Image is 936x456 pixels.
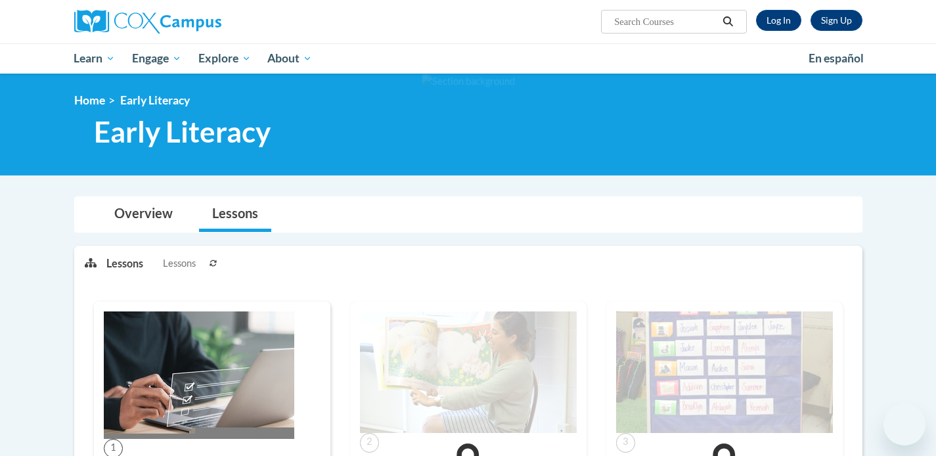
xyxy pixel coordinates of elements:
span: Learn [74,51,115,66]
a: Home [74,93,105,107]
a: Learn [66,43,124,74]
a: Cox Campus [74,10,324,34]
a: Overview [101,197,186,232]
input: Search Courses [613,14,718,30]
span: About [267,51,312,66]
span: 3 [616,433,635,452]
img: Section background [422,74,515,89]
span: Engage [132,51,181,66]
span: 2 [360,433,379,452]
span: Early Literacy [94,114,271,149]
a: About [259,43,321,74]
span: Explore [198,51,251,66]
img: Course Image [360,311,577,434]
iframe: Button to launch messaging window [883,403,925,445]
img: Course Image [616,311,833,434]
a: Lessons [199,197,271,232]
span: Early Literacy [120,93,190,107]
a: Register [811,10,862,31]
button: Search [718,14,738,30]
a: Log In [756,10,801,31]
a: Engage [123,43,190,74]
span: En español [809,51,864,65]
div: Main menu [55,43,882,74]
p: Lessons [106,256,143,271]
a: En español [800,45,872,72]
a: Explore [190,43,259,74]
img: Cox Campus [74,10,221,34]
img: Course Image [104,311,294,439]
span: Lessons [163,256,196,271]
